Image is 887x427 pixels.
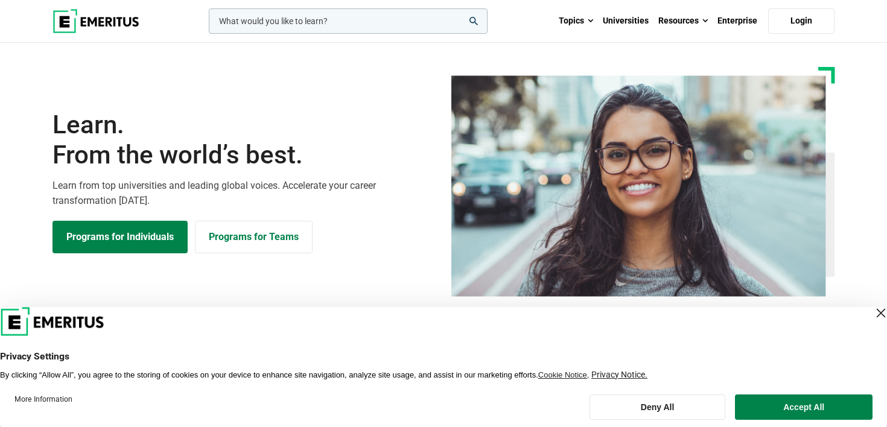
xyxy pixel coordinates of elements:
[52,178,436,209] p: Learn from top universities and leading global voices. Accelerate your career transformation [DATE].
[768,8,835,34] a: Login
[52,221,188,253] a: Explore Programs
[209,8,488,34] input: woocommerce-product-search-field-0
[195,221,313,253] a: Explore for Business
[451,75,826,297] img: Learn from the world's best
[52,140,436,170] span: From the world’s best.
[52,110,436,171] h1: Learn.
